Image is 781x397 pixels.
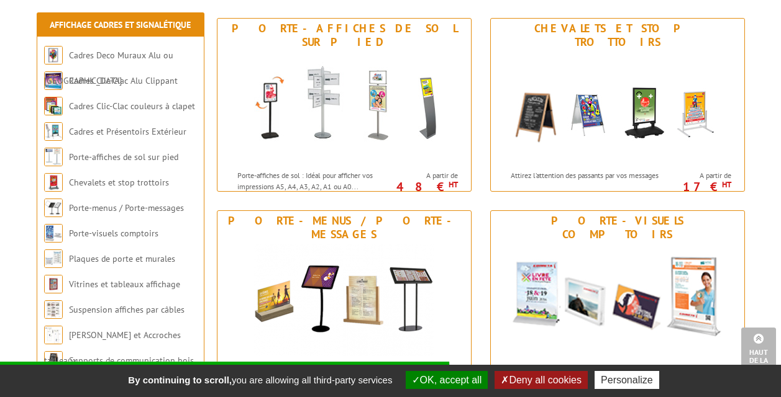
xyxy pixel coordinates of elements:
a: [PERSON_NAME] et Accroches tableaux [44,329,181,366]
span: A partir de [668,171,731,181]
sup: HT [449,179,458,190]
img: Cadres Deco Muraux Alu ou Bois [44,46,63,65]
p: Porte-affiches de sol : Idéal pour afficher vos impressions A5, A4, A3, A2, A1 ou A0... [237,170,391,191]
p: 48 € [388,183,458,190]
img: Cimaises et Accroches tableaux [44,326,63,344]
sup: HT [722,179,731,190]
img: Plaques de porte et murales [44,249,63,268]
p: Attirez l’attention des passants par vos messages [511,170,665,181]
img: Suspension affiches par câbles [44,300,63,319]
img: Porte-affiches de sol sur pied [229,52,459,164]
a: Cadres et Présentoirs Extérieur [69,126,186,137]
img: Porte-menus / Porte-messages [254,244,434,356]
img: Porte-menus / Porte-messages [44,198,63,217]
a: Porte-visuels comptoirs [69,228,158,239]
div: Porte-visuels comptoirs [494,214,741,241]
img: Vitrines et tableaux affichage [44,275,63,293]
img: Cadres Clic-Clac couleurs à clapet [44,97,63,115]
button: Personalize (modal window) [595,371,659,389]
span: you are allowing all third-party services [122,375,398,385]
a: Vitrines et tableaux affichage [69,279,180,290]
a: Suspension affiches par câbles [69,304,185,315]
a: Plaques de porte et murales [69,253,175,264]
a: Cadres Clic-Clac couleurs à clapet [69,100,195,112]
a: Chevalets et stop trottoirs Chevalets et stop trottoirs Attirez l’attention des passants par vos ... [490,18,745,192]
a: Porte-menus / Porte-messages Porte-menus / Porte-messages Porte-affiches de sol : Idéal pour affi... [217,210,472,384]
div: Porte-affiches de sol sur pied [221,22,468,49]
div: Porte-menus / Porte-messages [221,214,468,241]
a: Supports de communication bois [69,355,194,366]
strong: By continuing to scroll, [128,375,232,385]
a: Affichage Cadres et Signalétique [50,19,191,30]
span: A partir de [668,363,731,373]
a: Cadres Deco Muraux Alu ou [GEOGRAPHIC_DATA] [44,50,173,86]
a: Porte-affiches de sol sur pied Porte-affiches de sol sur pied Porte-affiches de sol : Idéal pour ... [217,18,472,192]
img: Porte-visuels comptoirs [44,224,63,243]
span: A partir de [395,171,458,181]
p: L'Espace Comptoir : Un terrain d'accueil et d'affichage de vos visuels ! [511,362,665,383]
button: OK, accept all [406,371,488,389]
a: Porte-affiches de sol sur pied [69,151,178,163]
button: Deny all cookies [495,371,588,389]
img: Cadres et Présentoirs Extérieur [44,122,63,141]
img: Porte-visuels comptoirs [503,244,733,356]
a: Porte-visuels comptoirs Porte-visuels comptoirs L'Espace Comptoir : Un terrain d'accueil et d'aff... [490,210,745,384]
a: Chevalets et stop trottoirs [69,177,169,188]
img: Porte-affiches de sol sur pied [44,148,63,166]
img: Chevalets et stop trottoirs [503,52,733,164]
a: Haut de la page [741,328,776,378]
div: Chevalets et stop trottoirs [494,22,741,49]
a: Porte-menus / Porte-messages [69,202,184,213]
img: Chevalets et stop trottoirs [44,173,63,192]
p: 17 € [662,183,731,190]
a: Cadres Clic-Clac Alu Clippant [69,75,178,86]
